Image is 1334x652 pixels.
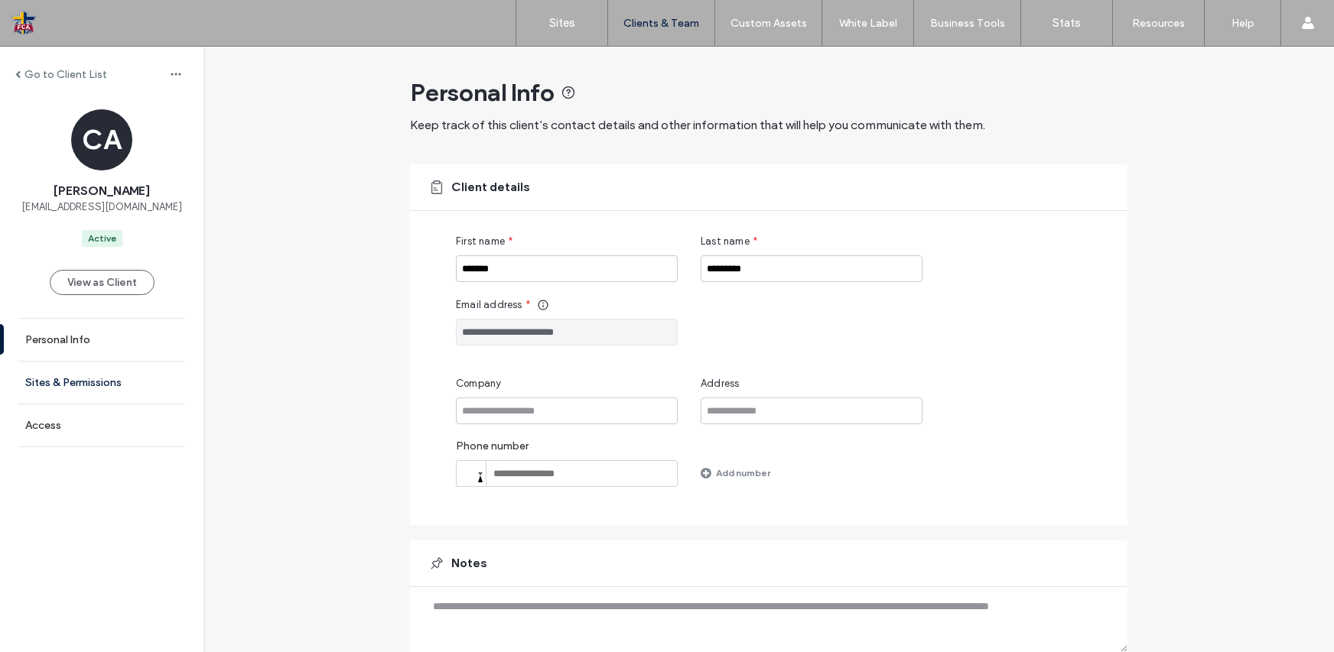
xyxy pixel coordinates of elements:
span: Keep track of this client’s contact details and other information that will help you communicate ... [410,118,985,132]
span: First name [456,234,505,249]
label: Clients & Team [623,17,699,30]
span: Company [456,376,501,391]
label: Resources [1132,17,1185,30]
input: Company [456,397,678,424]
label: Sites [549,16,575,30]
label: White Label [839,17,897,30]
label: Business Tools [930,17,1005,30]
label: Custom Assets [730,17,807,30]
span: Help [35,11,67,24]
label: Add number [716,459,770,486]
span: [PERSON_NAME] [54,183,150,199]
span: Notes [451,555,487,572]
input: Last name [701,255,922,282]
input: Email address [456,319,678,345]
span: [EMAIL_ADDRESS][DOMAIN_NAME] [21,199,182,215]
label: Stats [1053,16,1081,30]
label: Access [25,419,61,432]
input: First name [456,255,678,282]
label: Personal Info [25,333,90,346]
input: Address [701,397,922,424]
label: Help [1232,17,1254,30]
span: Email address [456,297,522,313]
span: Personal Info [410,77,555,108]
span: Address [701,376,739,391]
label: Go to Client List [24,68,107,81]
button: View as Client [50,270,155,295]
label: Phone number [456,440,678,460]
div: Active [88,232,116,245]
label: Sites & Permissions [25,376,122,389]
span: Client details [451,179,530,196]
div: CA [71,109,132,170]
span: Last name [701,234,750,249]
